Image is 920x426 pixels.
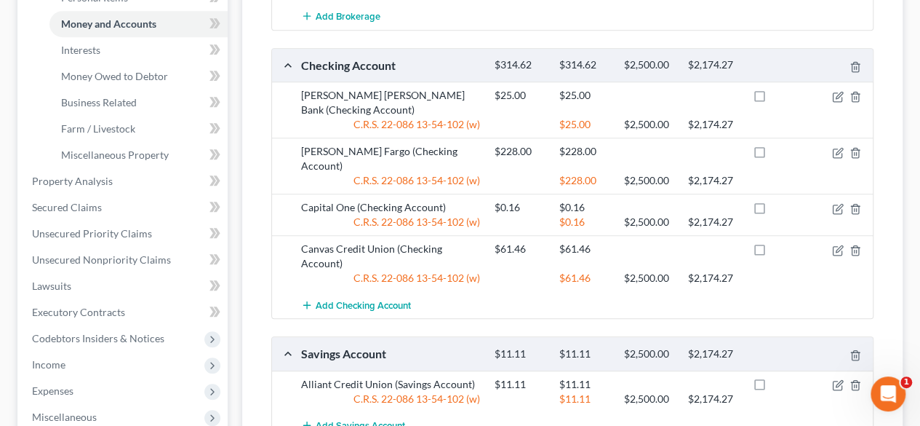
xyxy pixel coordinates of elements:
[32,201,102,213] span: Secured Claims
[294,173,487,188] div: C.R.S. 22-086 13-54-102 (w)
[681,173,745,188] div: $2,174.27
[681,117,745,132] div: $2,174.27
[294,346,487,361] div: Savings Account
[294,117,487,132] div: C.R.S. 22-086 13-54-102 (w)
[49,63,228,90] a: Money Owed to Debtor
[61,44,100,56] span: Interests
[552,242,617,256] div: $61.46
[681,58,745,72] div: $2,174.27
[49,116,228,142] a: Farm / Livestock
[32,253,171,266] span: Unsecured Nonpriority Claims
[49,90,228,116] a: Business Related
[900,376,912,388] span: 1
[552,144,617,159] div: $228.00
[316,299,411,311] span: Add Checking Account
[681,271,745,285] div: $2,174.27
[552,173,617,188] div: $228.00
[301,291,411,318] button: Add Checking Account
[487,88,552,103] div: $25.00
[32,175,113,187] span: Property Analysis
[301,3,380,30] button: Add Brokerage
[32,227,152,240] span: Unsecured Priority Claims
[20,273,228,299] a: Lawsuits
[32,332,164,344] span: Codebtors Insiders & Notices
[487,58,552,72] div: $314.62
[552,58,617,72] div: $314.62
[552,215,617,229] div: $0.16
[487,200,552,215] div: $0.16
[294,215,487,229] div: C.R.S. 22-086 13-54-102 (w)
[552,271,617,285] div: $61.46
[616,173,681,188] div: $2,500.00
[20,168,228,194] a: Property Analysis
[294,392,487,406] div: C.R.S. 22-086 13-54-102 (w)
[32,358,65,371] span: Income
[616,117,681,132] div: $2,500.00
[487,242,552,256] div: $61.46
[681,215,745,229] div: $2,174.27
[61,149,169,161] span: Miscellaneous Property
[294,271,487,285] div: C.R.S. 22-086 13-54-102 (w)
[552,88,617,103] div: $25.00
[20,247,228,273] a: Unsecured Nonpriority Claims
[294,58,487,73] div: Checking Account
[294,377,487,392] div: Alliant Credit Union (Savings Account)
[616,347,681,361] div: $2,500.00
[616,392,681,406] div: $2,500.00
[552,392,617,406] div: $11.11
[552,347,617,361] div: $11.11
[487,377,552,392] div: $11.11
[32,384,73,397] span: Expenses
[61,70,168,82] span: Money Owed to Debtor
[20,194,228,221] a: Secured Claims
[294,200,487,215] div: Capital One (Checking Account)
[616,215,681,229] div: $2,500.00
[61,96,137,109] span: Business Related
[487,347,552,361] div: $11.11
[294,242,487,271] div: Canvas Credit Union (Checking Account)
[681,392,745,406] div: $2,174.27
[32,280,71,292] span: Lawsuits
[20,221,228,247] a: Unsecured Priority Claims
[49,37,228,63] a: Interests
[681,347,745,361] div: $2,174.27
[32,411,97,423] span: Miscellaneous
[32,306,125,318] span: Executory Contracts
[294,144,487,173] div: [PERSON_NAME] Fargo (Checking Account)
[316,11,380,23] span: Add Brokerage
[487,144,552,159] div: $228.00
[616,271,681,285] div: $2,500.00
[49,11,228,37] a: Money and Accounts
[552,377,617,392] div: $11.11
[552,200,617,215] div: $0.16
[61,122,135,135] span: Farm / Livestock
[61,17,156,30] span: Money and Accounts
[871,376,905,411] iframe: Intercom live chat
[552,117,617,132] div: $25.00
[49,142,228,168] a: Miscellaneous Property
[20,299,228,326] a: Executory Contracts
[616,58,681,72] div: $2,500.00
[294,88,487,117] div: [PERSON_NAME] [PERSON_NAME] Bank (Checking Account)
